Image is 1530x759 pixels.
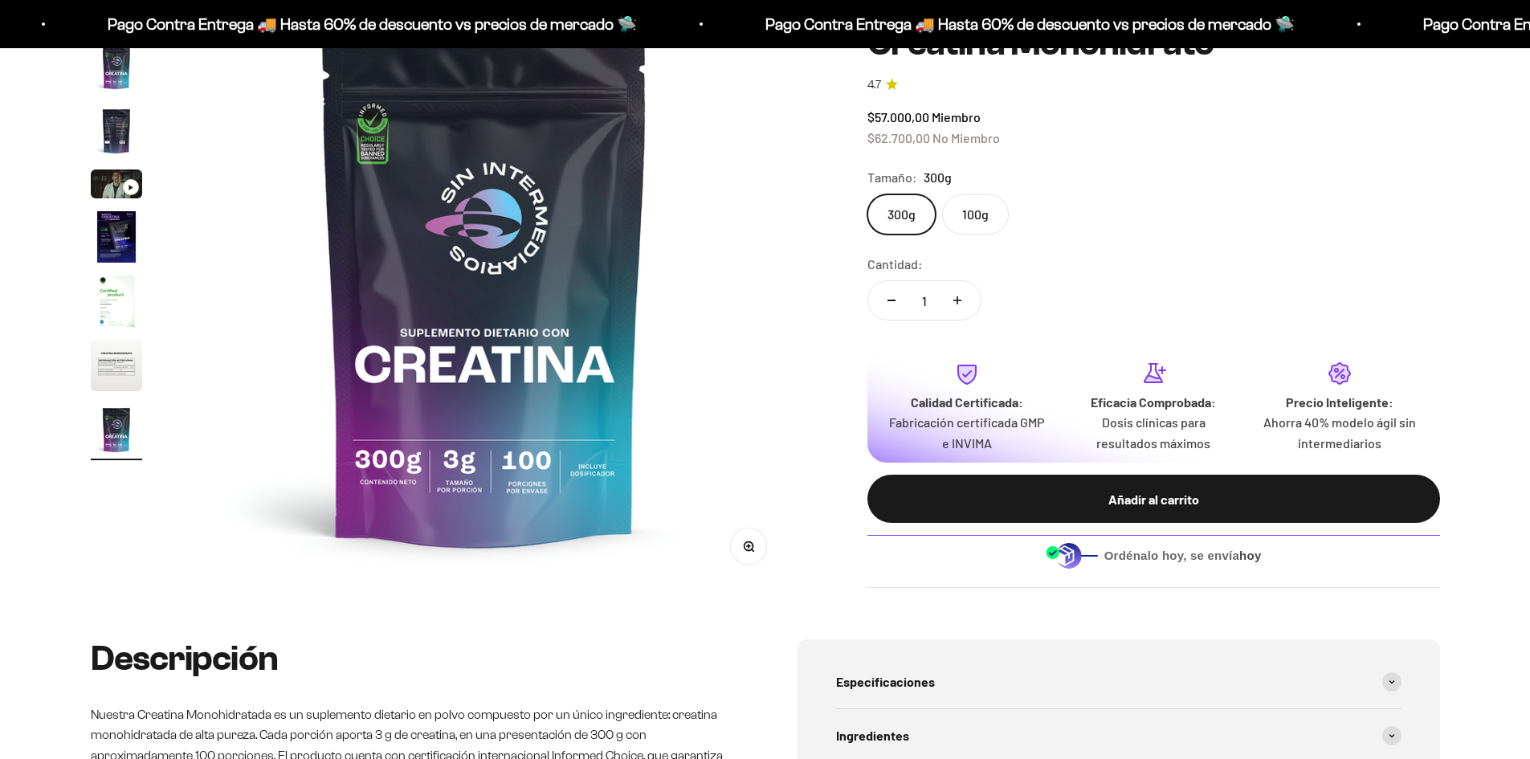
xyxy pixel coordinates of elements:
[887,412,1047,453] p: Fabricación certificada GMP e INVIMA
[91,105,142,161] button: Ir al artículo 4
[91,211,142,267] button: Ir al artículo 6
[900,489,1408,510] div: Añadir al carrito
[1091,394,1216,410] strong: Eficacia Comprobada:
[867,475,1440,523] button: Añadir al carrito
[91,404,142,455] img: Creatina Monohidrato
[924,167,952,188] span: 300g
[1259,412,1420,453] p: Ahorra 40% modelo ágil sin intermediarios
[867,76,1440,94] a: 4.74.7 de 5.0 estrellas
[91,41,142,97] button: Ir al artículo 3
[932,130,1000,145] span: No Miembro
[761,11,1291,37] p: Pago Contra Entrega 🚚 Hasta 60% de descuento vs precios de mercado 🛸
[91,340,142,391] img: Creatina Monohidrato
[91,340,142,396] button: Ir al artículo 8
[1073,412,1234,453] p: Dosis clínicas para resultados máximos
[867,167,917,188] legend: Tamaño:
[91,105,142,157] img: Creatina Monohidrato
[91,639,733,678] h2: Descripción
[932,109,981,124] span: Miembro
[867,254,923,275] label: Cantidad:
[867,76,881,94] span: 4.7
[91,404,142,460] button: Ir al artículo 9
[1046,542,1098,569] img: Despacho sin intermediarios
[867,130,930,145] span: $62.700,00
[867,109,929,124] span: $57.000,00
[1286,394,1393,410] strong: Precio Inteligente:
[1239,549,1261,562] b: hoy
[836,655,1401,708] summary: Especificaciones
[868,281,915,320] button: Reducir cantidad
[91,41,142,92] img: Creatina Monohidrato
[836,671,935,692] span: Especificaciones
[91,275,142,327] img: Creatina Monohidrato
[836,725,909,746] span: Ingredientes
[91,169,142,203] button: Ir al artículo 5
[91,275,142,332] button: Ir al artículo 7
[911,394,1023,410] strong: Calidad Certificada:
[91,211,142,263] img: Creatina Monohidrato
[104,11,633,37] p: Pago Contra Entrega 🚚 Hasta 60% de descuento vs precios de mercado 🛸
[934,281,981,320] button: Aumentar cantidad
[1104,547,1262,565] span: Ordénalo hoy, se envía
